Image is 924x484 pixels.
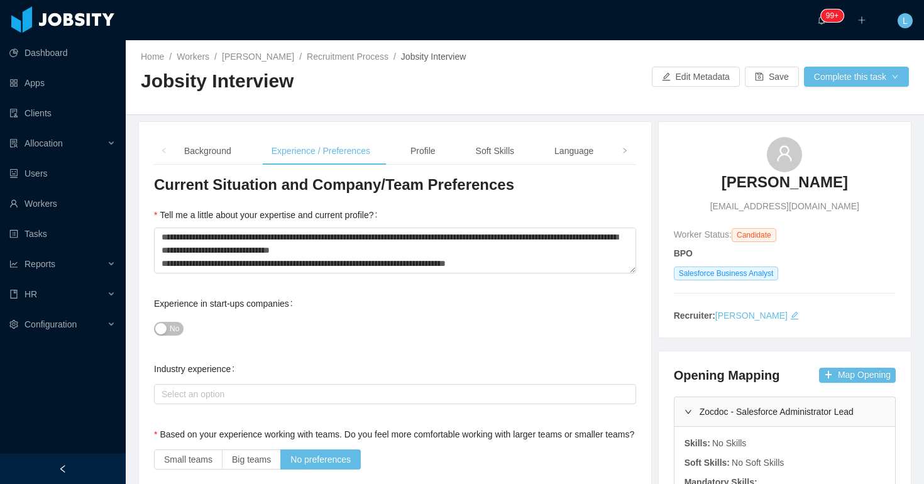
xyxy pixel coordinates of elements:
span: Salesforce Business Analyst [674,267,779,280]
input: Industry experience [158,387,165,402]
a: icon: profileTasks [9,221,116,246]
i: icon: setting [9,320,18,329]
div: icon: rightZocdoc - Salesforce Administrator Lead [674,397,895,426]
button: icon: saveSave [745,67,799,87]
span: Reports [25,259,55,269]
label: Experience in start-ups companies [154,299,298,309]
div: No Skills [711,437,747,450]
button: Experience in start-ups companies [154,322,184,336]
span: Allocation [25,138,63,148]
label: Based on your experience working with teams. Do you feel more comfortable working with larger tea... [154,429,643,439]
div: Experience / Preferences [261,137,380,165]
a: Workers [177,52,209,62]
span: Configuration [25,319,77,329]
span: / [393,52,396,62]
a: Recruitment Process [307,52,388,62]
a: icon: appstoreApps [9,70,116,96]
textarea: Tell me a little about your expertise and current profile? [154,228,636,273]
div: Soft Skills [466,137,524,165]
span: Candidate [732,228,776,242]
i: icon: right [622,148,628,154]
i: icon: left [161,148,167,154]
span: HR [25,289,37,299]
a: icon: pie-chartDashboard [9,40,116,65]
h2: Jobsity Interview [141,69,525,94]
h3: [PERSON_NAME] [722,172,848,192]
h4: Opening Mapping [674,366,780,384]
span: / [299,52,302,62]
button: icon: editEdit Metadata [652,67,740,87]
div: Language [544,137,603,165]
a: [PERSON_NAME] [715,311,788,321]
span: No preferences [290,454,351,465]
span: / [169,52,172,62]
strong: Soft Skills: [685,458,730,468]
label: Tell me a little about your expertise and current profile? [154,210,382,220]
i: icon: user [776,145,793,162]
i: icon: bell [817,16,826,25]
span: L [903,13,908,28]
span: Big teams [232,454,271,465]
span: Worker Status: [674,229,732,239]
i: icon: edit [790,311,799,320]
i: icon: plus [857,16,866,25]
i: icon: solution [9,139,18,148]
strong: Skills: [685,438,710,448]
h3: Current Situation and Company/Team Preferences [154,175,636,195]
i: icon: book [9,290,18,299]
span: No [170,322,179,335]
a: [PERSON_NAME] [222,52,294,62]
div: Select an option [162,388,623,400]
span: / [214,52,217,62]
strong: Recruiter: [674,311,715,321]
a: Home [141,52,164,62]
span: Small teams [164,454,212,465]
span: Jobsity Interview [401,52,466,62]
a: icon: auditClients [9,101,116,126]
label: Industry experience [154,364,239,374]
div: No Soft Skills [731,456,785,470]
button: Complete this taskicon: down [804,67,909,87]
i: icon: right [685,408,692,415]
div: Background [174,137,241,165]
sup: 2145 [821,9,844,22]
a: [PERSON_NAME] [722,172,848,200]
a: icon: robotUsers [9,161,116,186]
strong: BPO [674,248,693,258]
i: icon: line-chart [9,260,18,268]
div: Profile [400,137,446,165]
a: icon: userWorkers [9,191,116,216]
span: [EMAIL_ADDRESS][DOMAIN_NAME] [710,200,859,213]
button: icon: plusMap Opening [819,368,896,383]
